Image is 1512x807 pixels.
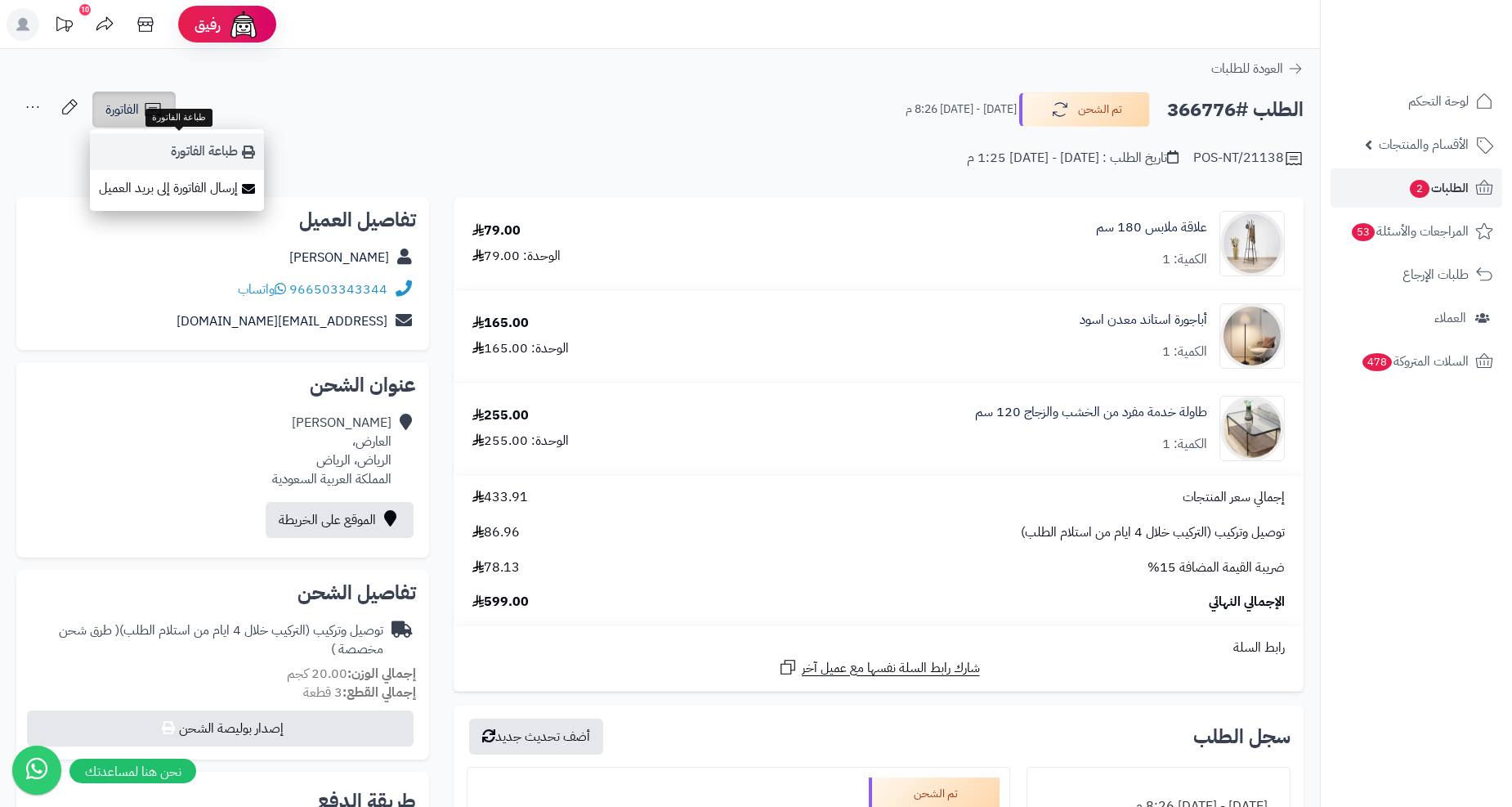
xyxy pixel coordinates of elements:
[289,248,389,267] a: [PERSON_NAME]
[472,406,529,425] div: 255.00
[1408,90,1469,113] span: لوحة التحكم
[1220,396,1284,461] img: 1751785797-1-90x90.jpg
[29,210,416,230] h2: تفاصيل العميل
[975,403,1207,422] a: طاولة خدمة مفرد من الخشب والزجاج 120 سم
[1220,303,1284,369] img: 1744208595-1-90x90.jpg
[1331,342,1502,381] a: السلات المتروكة478
[29,583,416,603] h2: تفاصيل الشحن
[177,312,387,331] a: [EMAIL_ADDRESS][DOMAIN_NAME]
[145,109,212,127] div: طباعة الفاتورة
[342,683,416,702] strong: إجمالي القطع:
[1096,218,1207,237] a: علاقة ملابس 180 سم
[29,621,383,659] div: توصيل وتركيب (التركيب خلال 4 ايام من استلام الطلب)
[90,170,264,207] a: إرسال الفاتورة إلى بريد العميل
[472,314,529,333] div: 165.00
[1183,488,1285,507] span: إجمالي سعر المنتجات
[1410,180,1429,198] span: 2
[105,100,139,119] span: الفاتورة
[266,502,414,538] a: الموقع على الخريطة
[778,657,980,678] a: شارك رابط السلة نفسها مع عميل آخر
[59,621,383,659] span: ( طرق شحن مخصصة )
[1147,558,1285,577] span: ضريبة القيمة المضافة 15%
[272,414,391,488] div: [PERSON_NAME] العارض، الرياض، الرياض المملكة العربية السعودية
[1162,250,1207,269] div: الكمية: 1
[289,280,387,299] a: 966503343344
[1331,255,1502,294] a: طلبات الإرجاع
[1220,211,1284,276] img: 1747815779-110107010070-90x90.jpg
[1350,220,1469,243] span: المراجعات والأسئلة
[472,593,529,612] span: 599.00
[802,659,980,678] span: شارك رابط السلة نفسها مع عميل آخر
[1379,133,1469,156] span: الأقسام والمنتجات
[1162,435,1207,454] div: الكمية: 1
[90,133,264,170] a: طباعة الفاتورة
[1193,149,1304,168] div: POS-NT/21138
[92,92,176,128] a: الفاتورة
[472,247,561,266] div: الوحدة: 79.00
[1019,92,1150,127] button: تم الشحن
[227,8,260,41] img: ai-face.png
[29,375,416,395] h2: عنوان الشحن
[472,558,520,577] span: 78.13
[472,222,521,240] div: 79.00
[1352,223,1375,241] span: 53
[1021,523,1285,542] span: توصيل وتركيب (التركيب خلال 4 ايام من استلام الطلب)
[1402,263,1469,286] span: طلبات الإرجاع
[1167,93,1304,127] h2: الطلب #366776
[27,711,414,746] button: إصدار بوليصة الشحن
[1401,43,1496,78] img: logo-2.png
[195,15,221,34] span: رفيق
[472,488,528,507] span: 433.91
[906,101,1017,118] small: [DATE] - [DATE] 8:26 م
[238,280,286,299] a: واتساب
[1361,350,1469,373] span: السلات المتروكة
[1362,353,1392,371] span: 478
[1211,59,1304,78] a: العودة للطلبات
[1193,727,1291,746] h3: سجل الطلب
[1080,311,1207,330] a: أباجورة استاند معدن اسود
[1408,177,1469,200] span: الطلبات
[287,664,416,684] small: 20.00 كجم
[43,8,84,45] a: تحديثات المنصة
[460,639,1297,657] div: رابط السلة
[472,432,569,451] div: الوحدة: 255.00
[469,719,603,755] button: أضف تحديث جديد
[79,4,91,16] div: 10
[1331,298,1502,338] a: العملاء
[1211,59,1283,78] span: العودة للطلبات
[347,664,416,684] strong: إجمالي الوزن:
[472,339,569,358] div: الوحدة: 165.00
[1331,82,1502,121] a: لوحة التحكم
[967,149,1179,168] div: تاريخ الطلب : [DATE] - [DATE] 1:25 م
[1331,168,1502,208] a: الطلبات2
[472,523,520,542] span: 86.96
[1209,593,1285,612] span: الإجمالي النهائي
[1434,307,1466,330] span: العملاء
[1162,343,1207,361] div: الكمية: 1
[1331,212,1502,251] a: المراجعات والأسئلة53
[303,683,416,702] small: 3 قطعة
